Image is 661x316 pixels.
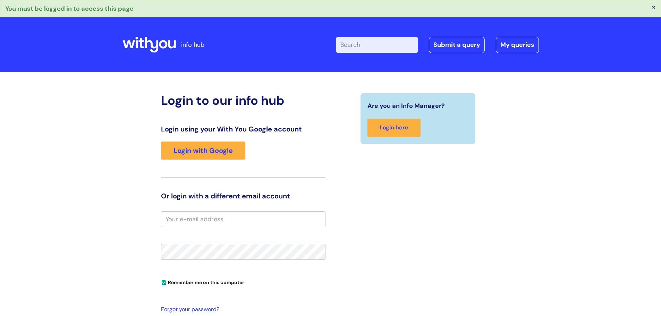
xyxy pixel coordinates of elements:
[496,37,539,53] a: My queries
[162,281,166,285] input: Remember me on this computer
[161,93,325,108] h2: Login to our info hub
[161,125,325,133] h3: Login using your With You Google account
[161,305,322,315] a: Forgot your password?
[429,37,485,53] a: Submit a query
[367,100,445,111] span: Are you an Info Manager?
[336,37,418,52] input: Search
[161,142,245,160] a: Login with Google
[367,119,421,137] a: Login here
[181,39,204,50] p: info hub
[161,276,325,288] div: You can uncheck this option if you're logging in from a shared device
[161,278,244,285] label: Remember me on this computer
[161,192,325,200] h3: Or login with a different email account
[652,4,656,10] button: ×
[161,211,325,227] input: Your e-mail address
